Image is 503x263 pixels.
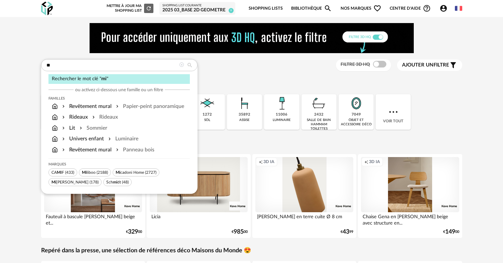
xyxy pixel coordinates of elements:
[48,162,190,167] div: Marques
[341,118,372,127] div: objet et accessoire déco
[113,180,117,184] span: mi
[65,170,74,174] span: (433)
[324,4,332,12] span: Magnify icon
[162,4,232,13] a: Shopping List courante 2025 03_Base 2D Geometre 9
[455,5,462,12] img: fr
[236,94,254,112] img: Assise.png
[150,212,248,226] div: Licia
[57,170,62,174] span: MI
[249,1,283,16] a: Shopping Lists
[364,159,368,164] span: Creation icon
[61,146,66,154] img: svg+xml;base64,PHN2ZyB3aWR0aD0iMTYiIGhlaWdodD0iMTYiIHZpZXdCb3g9IjAgMCAxNiAxNiIgZmlsbD0ibm9uZSIgeG...
[126,230,142,234] div: € 00
[116,170,120,174] span: Mi
[239,112,250,117] div: 35892
[145,170,156,174] span: (2727)
[162,4,232,8] div: Shopping List courante
[347,94,365,112] img: Miroir.png
[52,124,58,132] img: svg+xml;base64,PHN2ZyB3aWR0aD0iMTYiIGhlaWdodD0iMTciIHZpZXdCb3g9IjAgMCAxNiAxNyIgZmlsbD0ibm9uZSIgeG...
[116,170,144,174] span: cadoni Home
[314,112,324,117] div: 2432
[376,94,411,130] div: Voir tout
[90,180,99,184] span: (178)
[239,118,250,122] div: assise
[82,170,96,174] span: liboo
[343,230,349,234] span: 43
[41,247,251,255] a: Repéré dans la presse, une sélection de références déco Maisons du Monde 😍
[90,23,414,53] img: NEW%20NEW%20HQ%20NEW_V1.gif
[75,87,163,93] span: ou activez ci-dessous une famille ou un filtre
[229,8,234,13] span: 9
[61,103,66,110] img: svg+xml;base64,PHN2ZyB3aWR0aD0iMTYiIGhlaWdodD0iMTYiIHZpZXdCb3g9IjAgMCAxNiAxNiIgZmlsbD0ibm9uZSIgeG...
[61,113,66,121] img: svg+xml;base64,PHN2ZyB3aWR0aD0iMTYiIGhlaWdodD0iMTYiIHZpZXdCb3g9IjAgMCAxNiAxNiIgZmlsbD0ibm9uZSIgeG...
[105,4,153,13] div: Mettre à jour ma Shopping List
[390,4,431,12] span: Centre d'aideHelp Circle Outline icon
[341,1,381,16] span: Nos marques
[61,135,66,143] img: svg+xml;base64,PHN2ZyB3aWR0aD0iMTYiIGhlaWdodD0iMTYiIHZpZXdCb3g9IjAgMCAxNiAxNiIgZmlsbD0ibm9uZSIgeG...
[61,124,75,132] div: Lit
[273,94,291,112] img: Luminaire.png
[358,154,462,238] a: Creation icon 3D IA Chaise Gena en [PERSON_NAME] beige avec structure en... €14900
[106,180,121,184] span: Sch dt
[61,113,88,121] div: Rideaux
[352,112,361,117] div: 7049
[402,62,433,68] span: Ajouter un
[361,212,459,226] div: Chaise Gena en [PERSON_NAME] beige avec structure en...
[423,4,431,12] span: Help Circle Outline icon
[310,94,328,112] img: Salle%20de%20bain.png
[445,230,455,234] span: 149
[147,154,251,238] a: Creation icon 3D IA Licia €98500
[397,59,462,71] button: Ajouter unfiltre Filter icon
[303,118,335,131] div: salle de bain hammam toilettes
[341,62,370,67] span: Filtre 3D HQ
[82,170,87,174] span: Mi
[255,212,354,226] div: [PERSON_NAME] en terre cuite Ø 8 cm
[51,180,56,184] span: Mi
[122,180,129,184] span: (48)
[387,106,399,118] img: more.7b13dc1.svg
[52,113,58,121] img: svg+xml;base64,PHN2ZyB3aWR0aD0iMTYiIGhlaWdodD0iMTciIHZpZXdCb3g9IjAgMCAxNiAxNyIgZmlsbD0ibm9uZSIgeG...
[61,103,112,110] div: Revêtement mural
[52,103,58,110] img: svg+xml;base64,PHN2ZyB3aWR0aD0iMTYiIGhlaWdodD0iMTciIHZpZXdCb3g9IjAgMCAxNiAxNyIgZmlsbD0ibm9uZSIgeG...
[291,1,332,16] a: BibliothèqueMagnify icon
[276,112,287,117] div: 11006
[51,170,64,174] span: CA F
[273,118,291,122] div: luminaire
[51,180,89,184] span: [PERSON_NAME]
[341,230,353,234] div: € 99
[198,94,216,112] img: Sol.png
[369,159,380,164] span: 3D IA
[443,230,459,234] div: € 00
[449,61,457,69] span: Filter icon
[203,112,212,117] div: 1272
[439,4,448,12] span: Account Circle icon
[439,4,451,12] span: Account Circle icon
[101,76,107,81] span: mi
[252,154,357,238] a: Creation icon 3D IA [PERSON_NAME] en terre cuite Ø 8 cm €4399
[61,146,112,154] div: Revêtement mural
[41,2,53,15] img: OXP
[146,6,152,10] span: Refresh icon
[52,146,58,154] img: svg+xml;base64,PHN2ZyB3aWR0aD0iMTYiIGhlaWdodD0iMTciIHZpZXdCb3g9IjAgMCAxNiAxNyIgZmlsbD0ibm9uZSIgeG...
[52,135,58,143] img: svg+xml;base64,PHN2ZyB3aWR0aD0iMTYiIGhlaWdodD0iMTciIHZpZXdCb3g9IjAgMCAxNiAxNyIgZmlsbD0ibm9uZSIgeG...
[97,170,108,174] span: (2188)
[162,7,232,13] div: 2025 03_Base 2D Geometre
[48,96,190,101] div: Familles
[128,230,138,234] span: 329
[373,4,381,12] span: Heart Outline icon
[48,74,190,84] div: Rechercher le mot clé " "
[61,135,104,143] div: Univers enfant
[402,62,449,69] span: filtre
[41,154,145,238] a: Creation icon 3D IA Fauteuil à bascule [PERSON_NAME] beige et... €32900
[259,159,263,164] span: Creation icon
[263,159,274,164] span: 3D IA
[61,124,66,132] img: svg+xml;base64,PHN2ZyB3aWR0aD0iMTYiIGhlaWdodD0iMTYiIHZpZXdCb3g9IjAgMCAxNiAxNiIgZmlsbD0ibm9uZSIgeG...
[232,230,248,234] div: € 00
[234,230,244,234] span: 985
[204,118,210,122] div: sol
[44,212,142,226] div: Fauteuil à bascule [PERSON_NAME] beige et...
